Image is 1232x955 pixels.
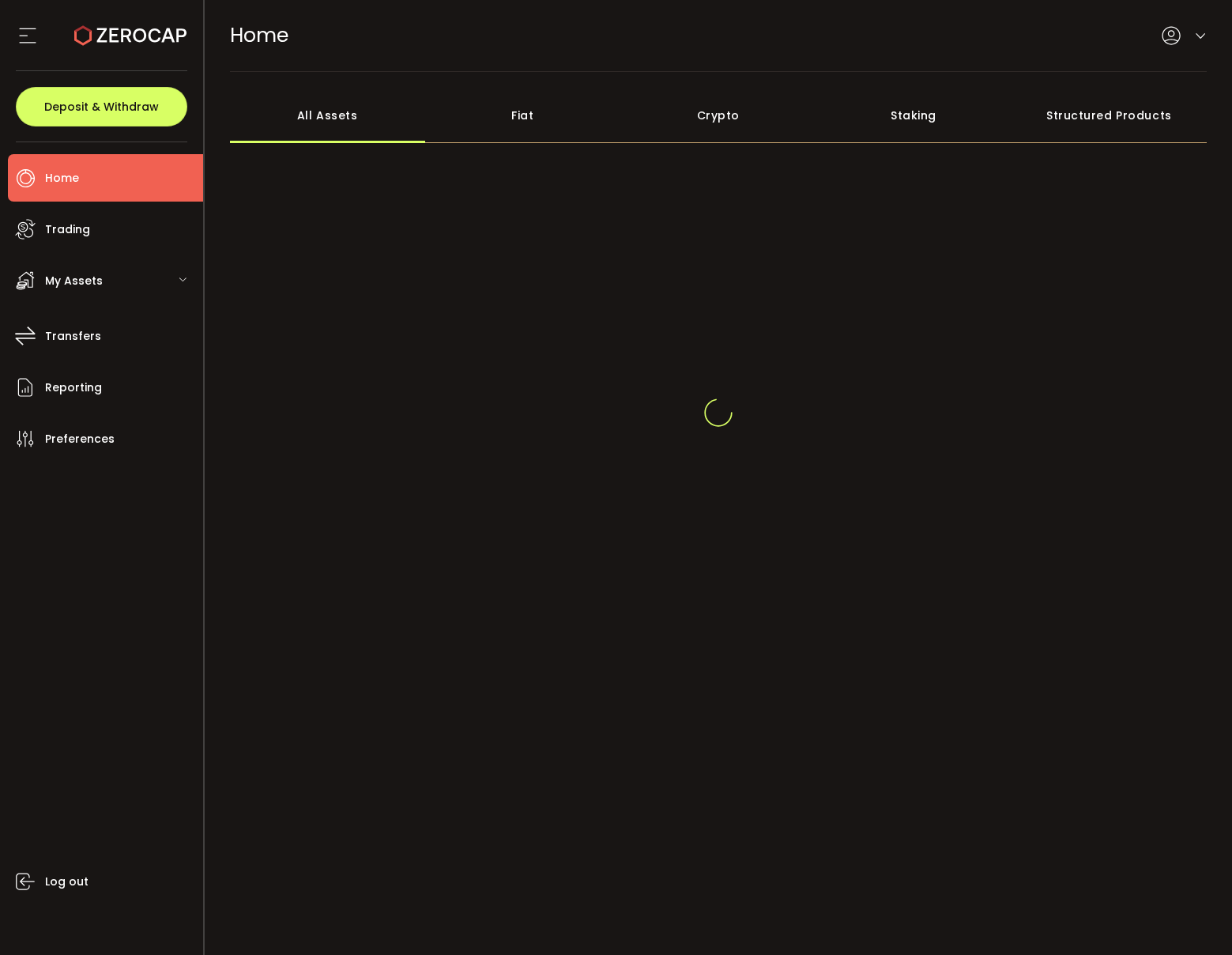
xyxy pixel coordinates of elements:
[45,325,101,348] span: Transfers
[816,88,1011,143] div: Staking
[45,376,102,399] span: Reporting
[620,88,816,143] div: Crypto
[45,167,79,190] span: Home
[1012,88,1207,143] div: Structured Products
[45,428,115,451] span: Preferences
[230,21,288,49] span: Home
[45,218,90,241] span: Trading
[44,101,159,112] span: Deposit & Withdraw
[45,870,89,893] span: Log out
[425,88,620,143] div: Fiat
[16,87,187,126] button: Deposit & Withdraw
[230,88,425,143] div: All Assets
[45,270,103,293] span: My Assets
